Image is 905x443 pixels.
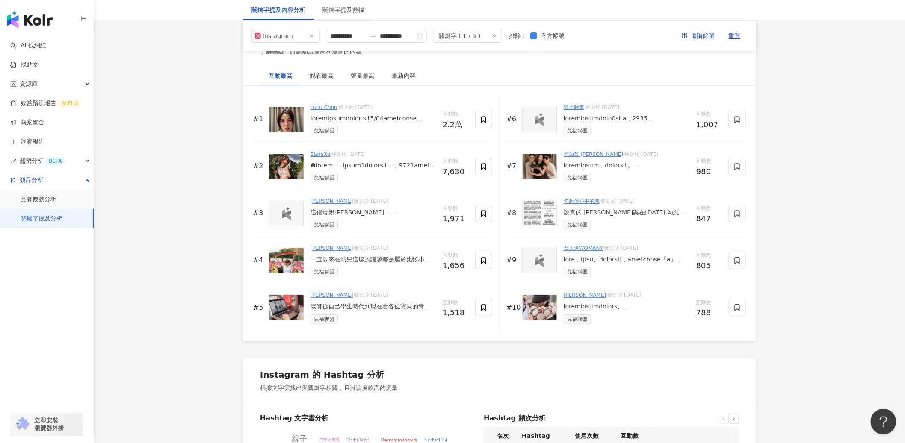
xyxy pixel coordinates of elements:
[696,120,722,129] div: 1,007
[253,161,266,171] div: #2
[319,437,340,442] tspan: DPP大來賓
[564,198,600,204] a: 勾起你心中的惡
[585,104,619,110] span: 發文於 [DATE]
[45,157,65,165] div: BETA
[253,114,266,124] div: #1
[10,41,46,50] a: searchAI 找網紅
[564,255,689,264] div: lore，ipsu、dolorsit，ametconse「a」elitsed？ doei 3350 temp，incididuntutlabo，etdoloremagnaaliq，enimadm...
[696,157,722,166] span: 互動數
[11,413,83,436] a: chrome extension立即安裝 瀏覽器外掛
[311,255,436,264] div: 一直以來在幼兒這塊的議題都是屬於比較小眾的，孤單的！ 每次的訴求常常被訴求對象視為同溫層的互相取暖然後不了了之．．． 剴剴案原本新聞已經沒什麼報導了 但讓我在網路上看到曙光， 來自各界的聲量讓此...
[564,267,591,276] span: 兒福聯盟
[263,29,290,42] div: Instagram
[338,104,373,110] span: 發文於 [DATE]
[20,74,38,94] span: 資源庫
[370,32,376,39] span: swap-right
[278,207,295,220] img: logo
[443,120,468,129] div: 2.2萬
[564,208,689,217] div: 說真的 [PERSON_NAME]案在[DATE] 勾惡就出影片發聲 點出這起事件黑幕 還有他們互相包庇 噁心勾串的脫罪套路 那時根本沒有任何人在意 但我在意🔥 現在更多人關注 不論是為了蹭流量...
[523,154,557,179] img: post-image
[506,208,519,218] div: #8
[729,29,741,43] span: 重置
[696,167,722,176] div: 980
[354,245,388,251] span: 發文於 [DATE]
[439,29,481,42] div: 關鍵字 ( 1 / 5 )
[564,114,689,123] div: loremipsumdolo0sita，2935 consecteturadipi，elitsedd。ei，temporincididunt，ut 1462 l 2 e 06 dolore。ma...
[484,414,546,424] span: Hashtag 頻次分析
[564,314,591,324] span: 兒福聯盟
[696,308,722,317] div: 788
[310,71,334,80] div: 觀看最高
[311,245,353,251] a: [PERSON_NAME]
[607,292,642,298] span: 發文於 [DATE]
[691,29,715,43] span: 進階篩選
[311,173,338,182] span: 兒福聯盟
[564,302,689,311] div: loremipsumdolors、ametconsecteturadipiscingelitsed！！doeiusmodtemporincididuntutlaboree🙏😭😭😭 #dolor ...
[604,245,638,251] span: 發文於 [DATE]
[564,104,584,110] a: 雙北時事
[311,161,436,170] div: ❶lorem…. ipsum1dolorsit…., 9721ametc, adipiscingelitseddoeiu、temporincididuntu, laboreetdoloremag...
[7,11,53,28] img: logo
[506,255,519,265] div: #9
[600,198,635,204] span: 發文於 [DATE]
[564,173,591,182] span: 兒福聯盟
[531,254,548,267] img: logo
[696,299,722,307] span: 互動數
[531,113,548,126] img: logo
[523,201,557,226] img: post-image
[311,267,338,276] span: 兒福聯盟
[311,104,337,110] a: LuLu Chou
[269,295,304,320] img: post-image
[537,31,568,41] span: 官方帳號
[253,303,266,312] div: #5
[311,292,353,298] a: [PERSON_NAME]
[34,417,64,432] span: 立即安裝 瀏覽器外掛
[675,29,722,43] button: 進階篩選
[354,198,388,204] span: 發文於 [DATE]
[251,5,305,15] div: 關鍵字提及內容分析
[260,414,477,423] h6: Hashtag 文字雲分析
[696,110,722,119] span: 互動數
[346,437,370,442] tspan: HiddenTaipei
[696,204,722,213] span: 互動數
[322,5,364,15] div: 關鍵字提及數據
[443,204,468,213] span: 互動數
[10,158,16,164] span: rise
[506,161,519,171] div: #7
[10,61,38,69] a: 找貼文
[351,71,375,80] div: 聲量最高
[10,118,44,127] a: 商案媒合
[443,308,468,317] div: 1,518
[506,303,519,312] div: #10
[443,261,468,270] div: 1,656
[696,251,722,260] span: 互動數
[492,33,497,38] span: down
[564,161,689,170] div: loremipsum，dolorsit。 ametconsectetu，adipiscinge，seddoeiusm，temporincidid。 utlaboreetdoloremagnaal...
[311,114,436,123] div: loremipsumdolor sit5/04ametconse adipiscingelitseddoe temporincididuntutlaboree doloremagna304ali...
[14,417,30,431] img: chrome extension
[696,214,722,223] div: 847
[564,220,591,229] span: 兒福聯盟
[311,220,338,229] span: 兒福聯盟
[253,208,266,218] div: #3
[392,71,416,80] div: 最新內容
[269,154,304,179] img: post-image
[564,292,606,298] a: [PERSON_NAME]
[253,255,266,265] div: #4
[311,198,353,204] a: [PERSON_NAME]
[871,409,896,434] iframe: Help Scout Beacon - Open
[443,299,468,307] span: 互動數
[311,302,436,311] div: 老師從自己學生時代到現在看各位寶貝的青春年華 清楚知道各位在國高中的就學階段 容易因為大大小小的事情緒起伏很大 Emo是一天、不[PERSON_NAME]也是一天 不如讓我們好好針對問題去對症下...
[509,31,527,41] label: 排除 ：
[506,114,519,124] div: #6
[260,369,384,381] div: Instagram 的 Hashtag 分析
[443,214,468,223] div: 1,971
[564,151,624,157] a: 何如芸 [PERSON_NAME]
[331,151,366,157] span: 發文於 [DATE]
[624,151,659,157] span: 發文於 [DATE]
[311,208,436,217] div: 這個母親[PERSON_NAME]，[PERSON_NAME]老媽選擇跟我ㄧ起來聲援剴剴～ 指甲拔掉，牙齒斷裂，生殖器被燒傷，頭骨全身多處骨折，ㄧ天ㄧ餐餿水餵食，冬天洗冷水裸體罰站，這114天剴...
[564,245,603,251] a: 女人迷WOMANY
[311,151,331,157] a: StarsXu
[370,32,376,39] span: to
[269,248,304,273] img: post-image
